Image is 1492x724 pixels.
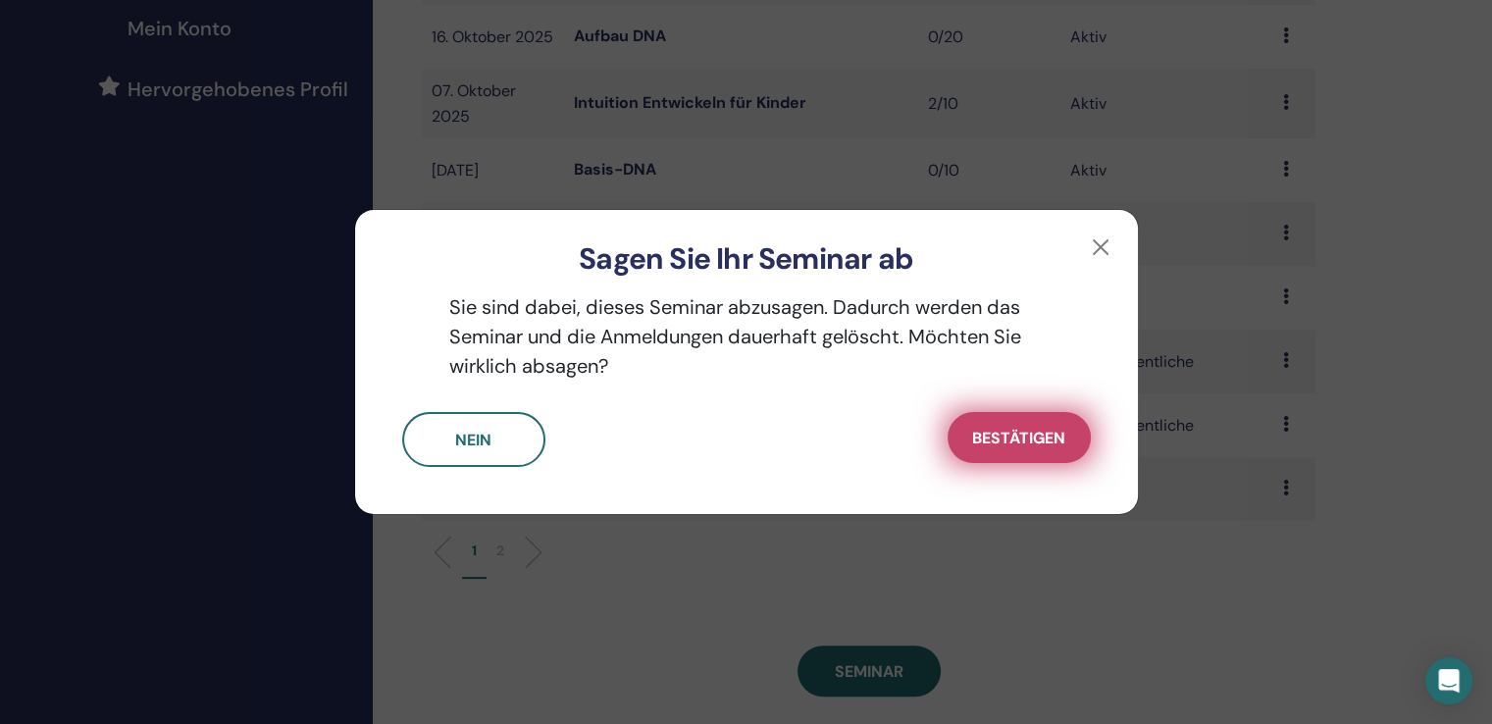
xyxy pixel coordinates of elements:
font: Nein [455,430,491,450]
font: Sagen Sie Ihr Seminar ab [579,239,913,278]
div: Öffnen Sie den Intercom Messenger [1425,657,1472,704]
font: Sie sind dabei, dieses Seminar abzusagen. Dadurch werden das Seminar und die Anmeldungen dauerhaf... [449,294,1021,379]
button: Bestätigen [948,412,1091,463]
font: Bestätigen [972,428,1065,448]
button: Nein [402,412,545,467]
